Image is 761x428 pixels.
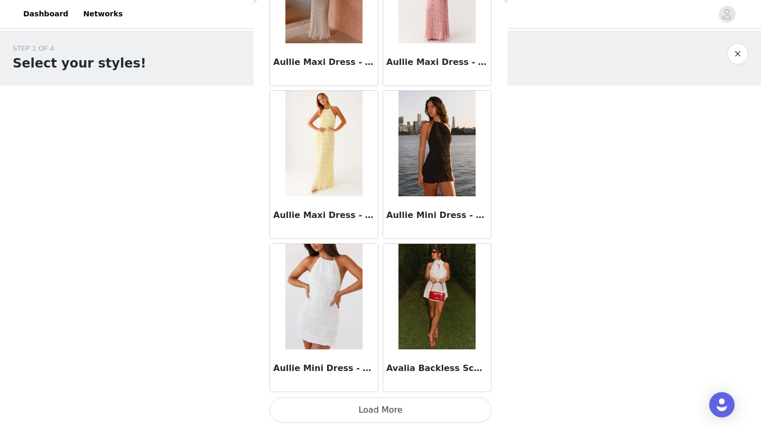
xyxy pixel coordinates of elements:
[386,209,488,222] h3: Aullie Mini Dress - Black
[386,362,488,375] h3: Avalia Backless Scarf Mini Dress - White Polka Dot
[17,2,75,26] a: Dashboard
[386,56,488,69] h3: Aullie Maxi Dress - Pink
[77,2,129,26] a: Networks
[398,244,475,349] img: Avalia Backless Scarf Mini Dress - White Polka Dot
[285,244,362,349] img: Aullie Mini Dress - White
[709,392,735,417] div: Open Intercom Messenger
[13,54,146,73] h1: Select your styles!
[722,6,732,23] div: avatar
[398,91,475,196] img: Aullie Mini Dress - Black
[13,43,146,54] div: STEP 1 OF 4
[273,56,375,69] h3: Aullie Maxi Dress - Ivory
[285,91,362,196] img: Aullie Maxi Dress - Yellow
[273,362,375,375] h3: Aullie Mini Dress - White
[270,397,491,423] button: Load More
[273,209,375,222] h3: Aullie Maxi Dress - Yellow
